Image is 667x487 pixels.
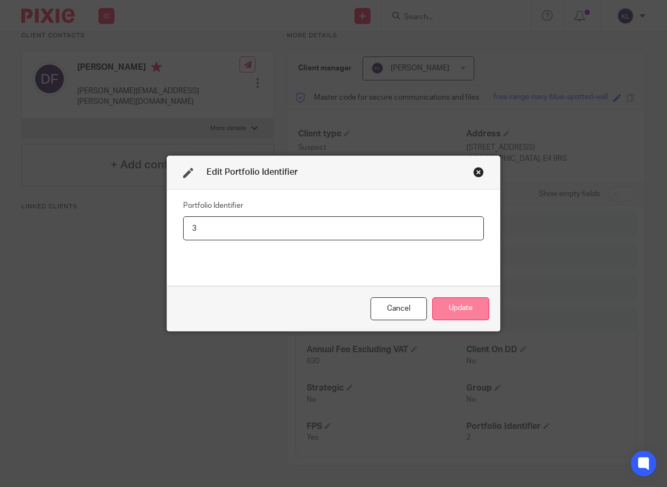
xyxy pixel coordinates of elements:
[370,297,427,320] div: Close this dialog window
[183,216,484,240] input: Portfolio Identifier
[183,200,243,211] label: Portfolio Identifier
[207,168,298,176] span: Edit Portfolio Identifier
[432,297,489,320] button: Update
[473,167,484,177] div: Close this dialog window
